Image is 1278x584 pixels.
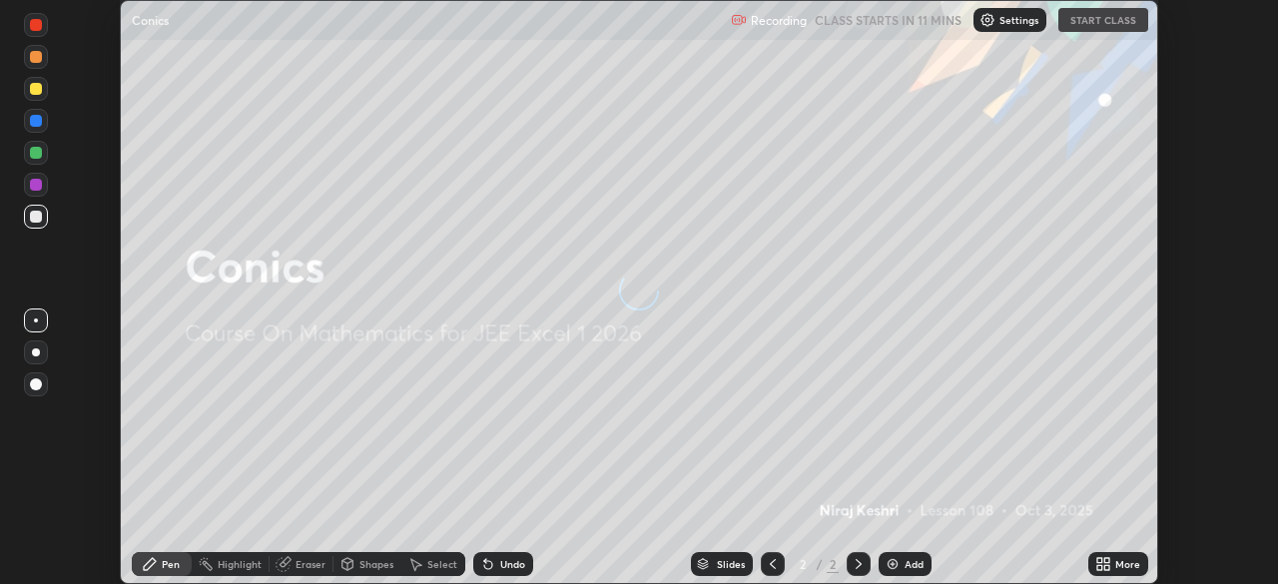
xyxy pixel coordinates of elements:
div: 2 [827,555,839,573]
div: More [1115,559,1140,569]
div: Eraser [296,559,325,569]
div: / [817,558,823,570]
div: Shapes [359,559,393,569]
div: Highlight [218,559,262,569]
div: Select [427,559,457,569]
p: Recording [751,13,807,28]
div: 2 [793,558,813,570]
h5: CLASS STARTS IN 11 MINS [815,11,961,29]
div: Undo [500,559,525,569]
img: recording.375f2c34.svg [731,12,747,28]
div: Slides [717,559,745,569]
div: Add [905,559,924,569]
img: add-slide-button [885,556,901,572]
img: class-settings-icons [979,12,995,28]
div: Pen [162,559,180,569]
p: Settings [999,15,1038,25]
p: Conics [132,12,169,28]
